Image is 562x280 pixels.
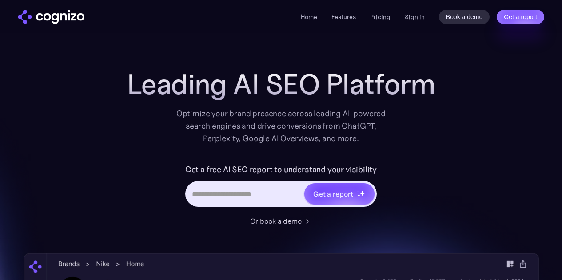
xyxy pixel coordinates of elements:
a: Or book a demo [250,216,312,226]
a: Book a demo [439,10,490,24]
div: Optimize your brand presence across leading AI-powered search engines and drive conversions from ... [172,107,391,145]
img: star [357,194,360,197]
div: Get a report [313,189,353,199]
img: cognizo logo [18,10,84,24]
a: Features [331,13,356,21]
h1: Leading AI SEO Platform [127,68,435,100]
a: Home [301,13,317,21]
a: Get a report [497,10,544,24]
div: Or book a demo [250,216,302,226]
img: star [359,190,365,196]
form: Hero URL Input Form [185,162,377,211]
a: Sign in [405,12,425,22]
a: Pricing [370,13,391,21]
a: Get a reportstarstarstar [303,182,375,205]
a: home [18,10,84,24]
label: Get a free AI SEO report to understand your visibility [185,162,377,177]
img: star [357,191,359,192]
